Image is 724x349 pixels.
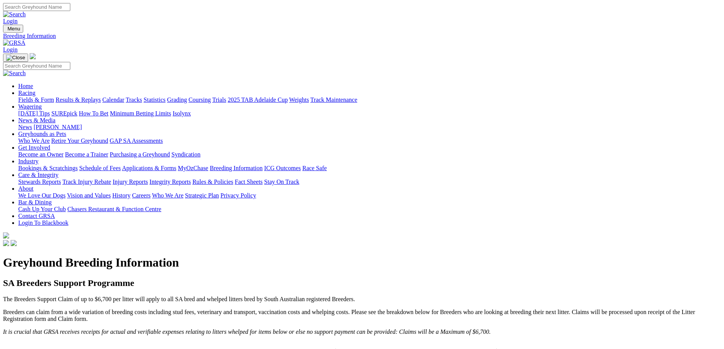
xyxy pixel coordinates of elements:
[3,256,721,270] h1: Greyhound Breeding Information
[132,192,151,199] a: Careers
[18,220,68,226] a: Login To Blackbook
[264,178,299,185] a: Stay On Track
[18,206,66,212] a: Cash Up Your Club
[149,178,191,185] a: Integrity Reports
[11,240,17,246] img: twitter.svg
[62,178,111,185] a: Track Injury Rebate
[3,70,26,77] img: Search
[18,117,55,123] a: News & Media
[18,192,721,199] div: About
[79,110,109,117] a: How To Bet
[18,178,721,185] div: Care & Integrity
[3,232,9,238] img: logo-grsa-white.png
[18,144,50,151] a: Get Involved
[212,96,226,103] a: Trials
[18,185,33,192] a: About
[18,110,721,117] div: Wagering
[311,96,357,103] a: Track Maintenance
[192,178,233,185] a: Rules & Policies
[235,178,263,185] a: Fact Sheets
[173,110,191,117] a: Isolynx
[65,151,108,158] a: Become a Trainer
[6,55,25,61] img: Close
[18,151,63,158] a: Become an Owner
[18,213,55,219] a: Contact GRSA
[144,96,166,103] a: Statistics
[18,137,50,144] a: Who We Are
[51,137,108,144] a: Retire Your Greyhound
[102,96,124,103] a: Calendar
[185,192,219,199] a: Strategic Plan
[178,165,208,171] a: MyOzChase
[18,96,54,103] a: Fields & Form
[3,278,721,288] h2: SA Breeders Support Programme
[33,124,82,130] a: [PERSON_NAME]
[18,83,33,89] a: Home
[3,3,70,11] input: Search
[18,165,721,172] div: Industry
[18,90,35,96] a: Racing
[3,240,9,246] img: facebook.svg
[18,103,42,110] a: Wagering
[110,151,170,158] a: Purchasing a Greyhound
[67,206,161,212] a: Chasers Restaurant & Function Centre
[110,137,163,144] a: GAP SA Assessments
[3,18,17,24] a: Login
[152,192,184,199] a: Who We Are
[126,96,142,103] a: Tracks
[3,296,721,303] p: The Breeders Support Claim of up to $6,700 per litter will apply to all SA bred and whelped litte...
[167,96,187,103] a: Grading
[3,11,26,18] img: Search
[110,110,171,117] a: Minimum Betting Limits
[210,165,263,171] a: Breeding Information
[122,165,176,171] a: Applications & Forms
[171,151,200,158] a: Syndication
[18,206,721,213] div: Bar & Dining
[189,96,211,103] a: Coursing
[3,46,17,53] a: Login
[18,199,52,205] a: Bar & Dining
[112,178,148,185] a: Injury Reports
[3,328,491,335] i: It is crucial that GRSA receives receipts for actual and verifiable expenses relating to litters ...
[18,151,721,158] div: Get Involved
[55,96,101,103] a: Results & Replays
[18,158,38,164] a: Industry
[18,96,721,103] div: Racing
[67,192,111,199] a: Vision and Values
[3,309,721,322] p: Breeders can claim from a wide variation of breeding costs including stud fees, veterinary and tr...
[51,110,77,117] a: SUREpick
[18,124,32,130] a: News
[18,192,65,199] a: We Love Our Dogs
[18,124,721,131] div: News & Media
[3,33,721,39] a: Breeding Information
[228,96,288,103] a: 2025 TAB Adelaide Cup
[30,53,36,59] img: logo-grsa-white.png
[112,192,130,199] a: History
[3,62,70,70] input: Search
[18,137,721,144] div: Greyhounds as Pets
[8,26,20,32] span: Menu
[18,110,50,117] a: [DATE] Tips
[264,165,301,171] a: ICG Outcomes
[289,96,309,103] a: Weights
[3,54,28,62] button: Toggle navigation
[18,172,59,178] a: Care & Integrity
[3,25,23,33] button: Toggle navigation
[18,165,78,171] a: Bookings & Scratchings
[79,165,120,171] a: Schedule of Fees
[302,165,326,171] a: Race Safe
[18,178,61,185] a: Stewards Reports
[3,39,25,46] img: GRSA
[18,131,66,137] a: Greyhounds as Pets
[220,192,256,199] a: Privacy Policy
